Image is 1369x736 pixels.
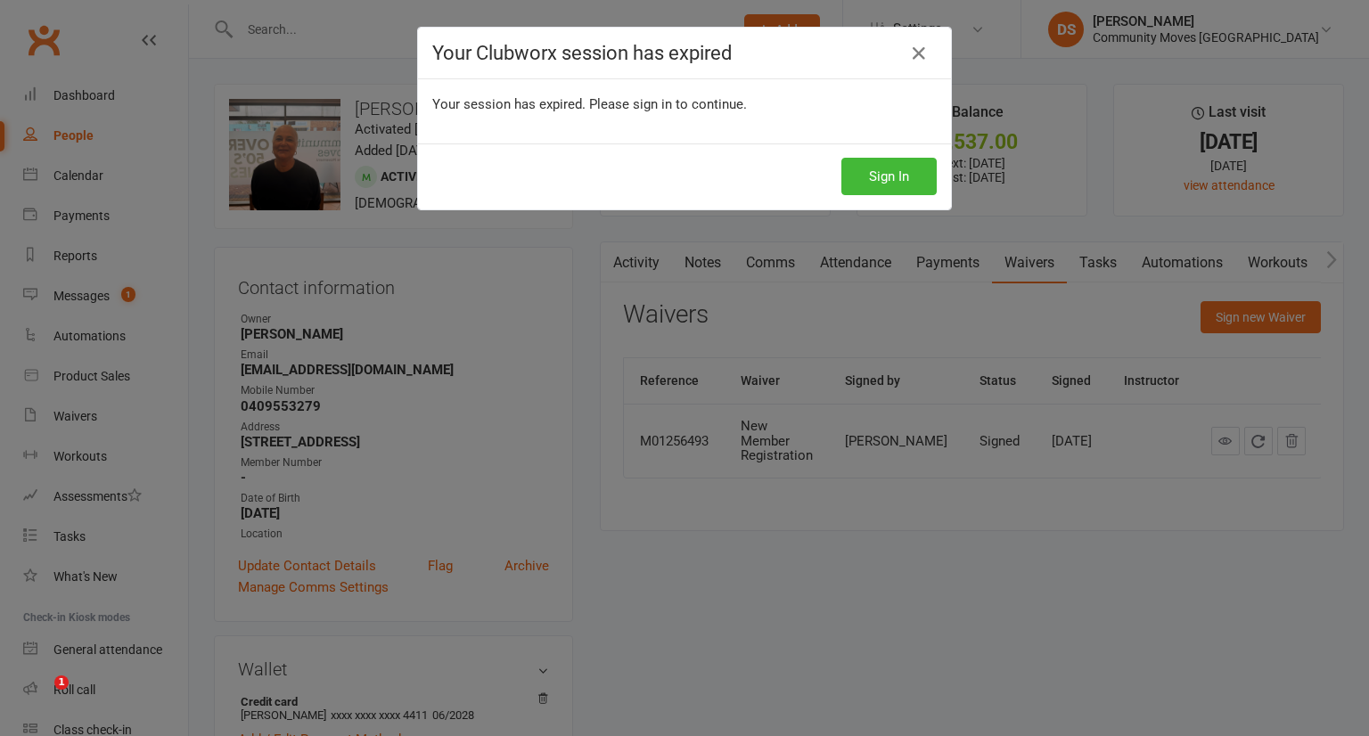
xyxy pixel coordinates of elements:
[432,96,747,112] span: Your session has expired. Please sign in to continue.
[54,675,69,690] span: 1
[432,42,937,64] h4: Your Clubworx session has expired
[18,675,61,718] iframe: Intercom live chat
[841,158,937,195] button: Sign In
[905,39,933,68] a: Close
